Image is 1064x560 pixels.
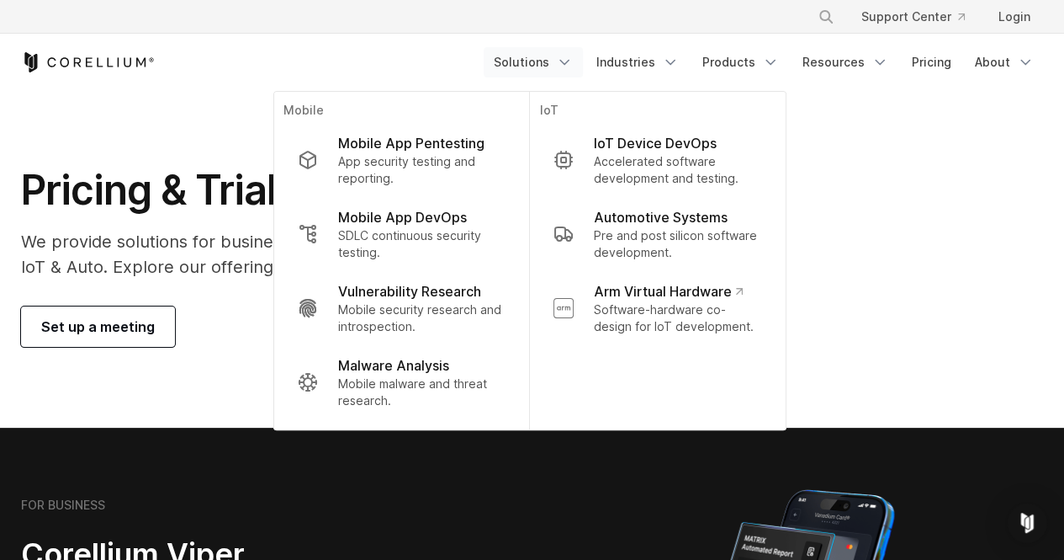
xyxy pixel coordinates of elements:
a: About [965,47,1044,77]
a: IoT Device DevOps Accelerated software development and testing. [539,123,775,197]
a: Corellium Home [21,52,155,72]
h1: Pricing & Trials [21,165,691,216]
p: Mobile malware and threat research. [337,376,505,409]
a: Automotive Systems Pre and post silicon software development. [539,197,775,271]
a: Vulnerability Research Mobile security research and introspection. [283,271,518,345]
p: We provide solutions for businesses, research teams, community individuals, and IoT & Auto. Explo... [21,229,691,280]
p: SDLC continuous security testing. [337,227,505,261]
p: Mobile security research and introspection. [337,301,505,335]
a: Arm Virtual Hardware Software-hardware co-design for IoT development. [539,271,775,345]
p: Arm Virtual Hardware [593,281,742,301]
a: Solutions [484,47,583,77]
div: Navigation Menu [797,2,1044,32]
a: Industries [586,47,689,77]
p: Pre and post silicon software development. [593,227,761,261]
a: Mobile App DevOps SDLC continuous security testing. [283,197,518,271]
p: Accelerated software development and testing. [593,153,761,187]
p: Malware Analysis [337,355,448,376]
a: Mobile App Pentesting App security testing and reporting. [283,123,518,197]
div: Navigation Menu [484,47,1044,77]
p: Mobile App DevOps [337,207,466,227]
a: Malware Analysis Mobile malware and threat research. [283,345,518,419]
h6: FOR BUSINESS [21,498,105,513]
p: Automotive Systems [593,207,727,227]
p: IoT Device DevOps [593,133,716,153]
a: Set up a meeting [21,307,175,347]
p: IoT [539,102,775,123]
a: Login [985,2,1044,32]
a: Pricing [902,47,961,77]
p: App security testing and reporting. [337,153,505,187]
button: Search [811,2,841,32]
p: Mobile App Pentesting [337,133,484,153]
p: Mobile [283,102,518,123]
a: Resources [792,47,898,77]
a: Products [692,47,789,77]
div: Open Intercom Messenger [1007,503,1047,543]
a: Support Center [848,2,978,32]
span: Set up a meeting [41,317,155,337]
p: Vulnerability Research [337,281,480,301]
p: Software-hardware co-design for IoT development. [593,301,761,335]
